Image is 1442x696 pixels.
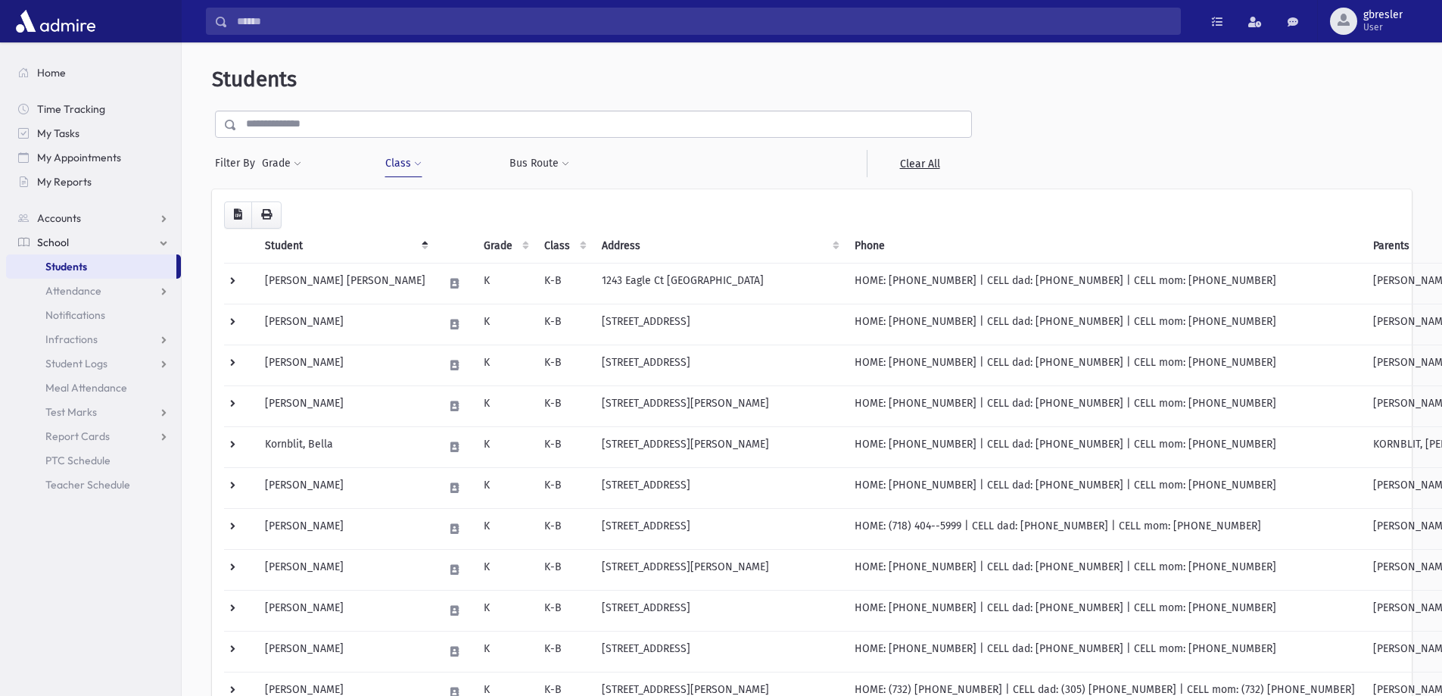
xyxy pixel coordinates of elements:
td: [PERSON_NAME] [256,304,434,345]
span: Accounts [37,211,81,225]
a: Notifications [6,303,181,327]
a: Accounts [6,206,181,230]
td: [STREET_ADDRESS][PERSON_NAME] [593,549,846,590]
td: K [475,345,535,385]
button: Class [385,150,422,177]
th: Grade: activate to sort column ascending [475,229,535,264]
th: Phone [846,229,1364,264]
span: Report Cards [45,429,110,443]
td: [STREET_ADDRESS][PERSON_NAME] [593,385,846,426]
td: [PERSON_NAME] [256,590,434,631]
td: K-B [535,304,593,345]
span: Infractions [45,332,98,346]
span: Students [45,260,87,273]
td: [STREET_ADDRESS] [593,304,846,345]
a: Clear All [867,150,972,177]
a: Report Cards [6,424,181,448]
span: School [37,236,69,249]
td: K-B [535,508,593,549]
td: [PERSON_NAME] [256,631,434,672]
td: K-B [535,263,593,304]
td: HOME: [PHONE_NUMBER] | CELL dad: [PHONE_NUMBER] | CELL mom: [PHONE_NUMBER] [846,631,1364,672]
td: [STREET_ADDRESS] [593,345,846,385]
td: K-B [535,345,593,385]
td: HOME: [PHONE_NUMBER] | CELL dad: [PHONE_NUMBER] | CELL mom: [PHONE_NUMBER] [846,385,1364,426]
td: HOME: [PHONE_NUMBER] | CELL dad: [PHONE_NUMBER] | CELL mom: [PHONE_NUMBER] [846,549,1364,590]
td: Kornblit, Bella [256,426,434,467]
input: Search [228,8,1180,35]
td: [STREET_ADDRESS][PERSON_NAME] [593,426,846,467]
th: Student: activate to sort column descending [256,229,434,264]
span: Students [212,67,297,92]
td: [STREET_ADDRESS] [593,631,846,672]
td: K [475,508,535,549]
span: PTC Schedule [45,454,111,467]
span: Student Logs [45,357,107,370]
button: Grade [261,150,302,177]
span: gbresler [1363,9,1403,21]
td: K [475,590,535,631]
td: K [475,385,535,426]
td: K-B [535,385,593,426]
td: HOME: (718) 404--5999 | CELL dad: [PHONE_NUMBER] | CELL mom: [PHONE_NUMBER] [846,508,1364,549]
td: HOME: [PHONE_NUMBER] | CELL dad: [PHONE_NUMBER] | CELL mom: [PHONE_NUMBER] [846,345,1364,385]
span: My Tasks [37,126,79,140]
a: Test Marks [6,400,181,424]
td: K-B [535,590,593,631]
td: HOME: [PHONE_NUMBER] | CELL dad: [PHONE_NUMBER] | CELL mom: [PHONE_NUMBER] [846,426,1364,467]
img: AdmirePro [12,6,99,36]
a: Teacher Schedule [6,473,181,497]
span: Meal Attendance [45,381,127,395]
td: K [475,304,535,345]
td: [PERSON_NAME] [256,345,434,385]
a: School [6,230,181,254]
span: My Appointments [37,151,121,164]
td: HOME: [PHONE_NUMBER] | CELL dad: [PHONE_NUMBER] | CELL mom: [PHONE_NUMBER] [846,467,1364,508]
span: Home [37,66,66,80]
td: HOME: [PHONE_NUMBER] | CELL dad: [PHONE_NUMBER] | CELL mom: [PHONE_NUMBER] [846,263,1364,304]
a: Meal Attendance [6,376,181,400]
a: PTC Schedule [6,448,181,473]
td: K-B [535,549,593,590]
span: Time Tracking [37,102,105,116]
td: [PERSON_NAME] [PERSON_NAME] [256,263,434,304]
td: K-B [535,426,593,467]
a: My Appointments [6,145,181,170]
td: [PERSON_NAME] [256,508,434,549]
td: [STREET_ADDRESS] [593,467,846,508]
td: K [475,467,535,508]
span: Teacher Schedule [45,478,130,492]
a: My Tasks [6,121,181,145]
td: K-B [535,631,593,672]
a: Student Logs [6,351,181,376]
td: 1243 Eagle Ct [GEOGRAPHIC_DATA] [593,263,846,304]
a: My Reports [6,170,181,194]
a: Students [6,254,176,279]
th: Address: activate to sort column ascending [593,229,846,264]
td: [STREET_ADDRESS] [593,508,846,549]
td: HOME: [PHONE_NUMBER] | CELL dad: [PHONE_NUMBER] | CELL mom: [PHONE_NUMBER] [846,304,1364,345]
a: Home [6,61,181,85]
td: [PERSON_NAME] [256,549,434,590]
td: K [475,426,535,467]
span: Test Marks [45,405,97,419]
td: K [475,549,535,590]
a: Attendance [6,279,181,303]
button: Print [251,201,282,229]
a: Infractions [6,327,181,351]
td: HOME: [PHONE_NUMBER] | CELL dad: [PHONE_NUMBER] | CELL mom: [PHONE_NUMBER] [846,590,1364,631]
td: K [475,631,535,672]
button: CSV [224,201,252,229]
a: Time Tracking [6,97,181,121]
span: Notifications [45,308,105,322]
span: User [1363,21,1403,33]
button: Bus Route [509,150,570,177]
th: Class: activate to sort column ascending [535,229,593,264]
td: [PERSON_NAME] [256,467,434,508]
td: [STREET_ADDRESS] [593,590,846,631]
td: K-B [535,467,593,508]
td: [PERSON_NAME] [256,385,434,426]
span: Attendance [45,284,101,298]
td: K [475,263,535,304]
span: My Reports [37,175,92,189]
